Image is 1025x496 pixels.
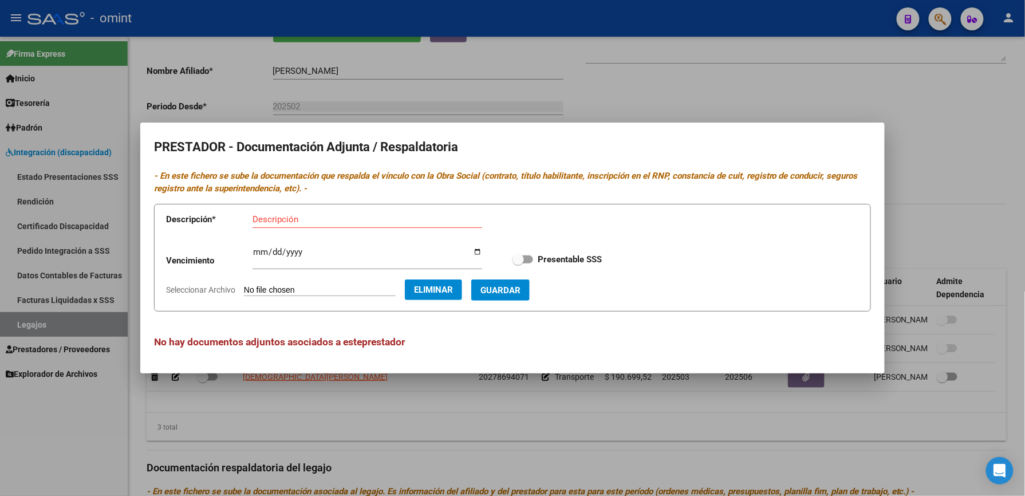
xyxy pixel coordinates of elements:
span: Eliminar [414,285,453,295]
div: Open Intercom Messenger [986,457,1014,485]
button: Eliminar [405,280,462,300]
span: Guardar [480,285,521,296]
button: Guardar [471,280,530,301]
p: Descripción [166,213,253,226]
p: Vencimiento [166,254,253,267]
i: - En este fichero se sube la documentación que respalda el vínculo con la Obra Social (contrato, ... [154,171,858,194]
h2: PRESTADOR - Documentación Adjunta / Respaldatoria [154,136,871,158]
h3: No hay documentos adjuntos asociados a este [154,334,871,349]
strong: Presentable SSS [538,254,602,265]
span: Seleccionar Archivo [166,285,235,294]
span: prestador [362,336,405,348]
